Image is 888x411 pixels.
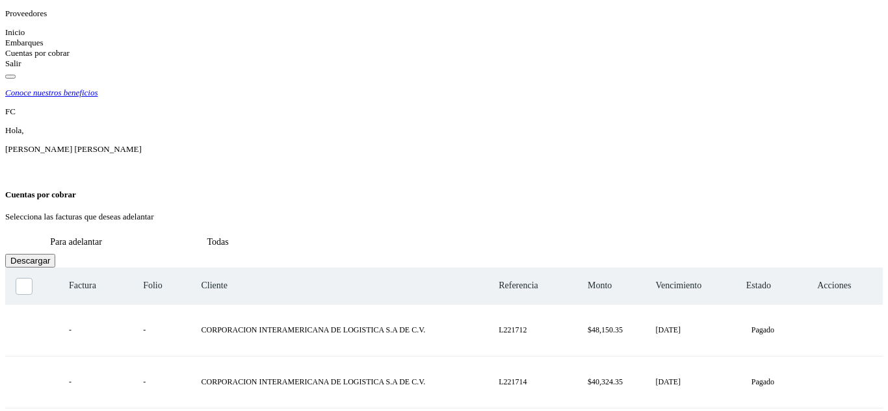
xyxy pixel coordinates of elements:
a: Embarques [5,38,43,47]
span: Descargar [10,256,50,266]
span: Estado [746,280,771,291]
a: Salir [5,58,21,68]
p: Proveedores [5,8,883,19]
span: Vencimiento [655,280,701,291]
td: CORPORACION INTERAMERICANA DE LOGISTICA S.A DE C.V. [191,305,489,356]
h4: Cuentas por cobrar [5,190,883,200]
td: L221714 [488,356,577,408]
span: Factura [69,280,96,291]
td: CORPORACION INTERAMERICANA DE LOGISTICA S.A DE C.V. [191,356,489,408]
td: L221712 [488,305,577,356]
span: Folio [143,280,163,291]
td: - [59,305,133,356]
a: Conoce nuestros beneficios [5,88,883,98]
div: Inicio [5,27,883,38]
span: Acciones [817,280,851,291]
p: Conoce nuestros beneficios [5,88,98,98]
td: $40,324.35 [577,356,645,408]
span: Monto [588,280,612,291]
a: Inicio [5,27,25,37]
p: Hola, [5,125,883,136]
button: Todas [147,230,289,255]
p: Pagado [751,325,774,335]
div: Embarques [5,38,883,48]
td: - [133,305,190,356]
td: $48,150.35 [577,305,645,356]
button: Para adelantar [5,230,147,255]
div: Salir [5,58,883,69]
div: Cuentas por cobrar [5,48,883,58]
span: Cliente [202,280,228,291]
button: Descargar [5,254,55,268]
td: - [59,356,133,408]
a: Cuentas por cobrar [5,48,70,58]
td: [DATE] [645,356,735,408]
p: FRANCO CUEVAS CLARA [5,144,883,155]
span: FC [5,106,16,116]
span: Referencia [499,280,538,291]
p: Selecciona las facturas que deseas adelantar [5,212,883,222]
td: [DATE] [645,305,735,356]
td: - [133,356,190,408]
p: Pagado [751,377,774,387]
